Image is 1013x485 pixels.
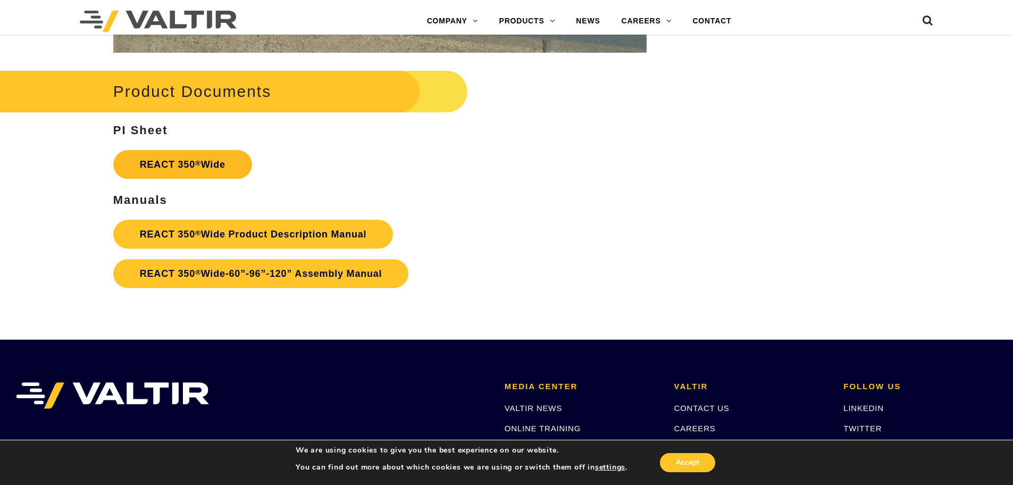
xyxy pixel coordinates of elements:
[505,382,658,391] h2: MEDIA CENTER
[674,404,730,413] a: CONTACT US
[113,259,409,288] a: REACT 350®Wide-60”-96”-120” Assembly Manual
[843,424,882,433] a: TWITTER
[843,382,997,391] h2: FOLLOW US
[505,424,581,433] a: ONLINE TRAINING
[660,453,715,472] button: Accept
[195,229,201,237] sup: ®
[416,11,489,32] a: COMPANY
[505,404,562,413] a: VALTIR NEWS
[611,11,682,32] a: CAREERS
[16,382,209,409] img: VALTIR
[565,11,610,32] a: NEWS
[595,463,625,472] button: settings
[843,404,884,413] a: LINKEDIN
[80,11,237,32] img: Valtir
[674,424,716,433] a: CAREERS
[113,193,168,207] strong: Manuals
[195,159,201,167] sup: ®
[113,124,168,137] strong: PI Sheet
[296,446,627,455] p: We are using cookies to give you the best experience on our website.
[113,220,394,249] a: REACT 350®Wide Product Description Manual
[674,382,828,391] h2: VALTIR
[113,150,252,179] a: REACT 350®Wide
[489,11,566,32] a: PRODUCTS
[682,11,742,32] a: CONTACT
[296,463,627,472] p: You can find out more about which cookies we are using or switch them off in .
[195,268,201,276] sup: ®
